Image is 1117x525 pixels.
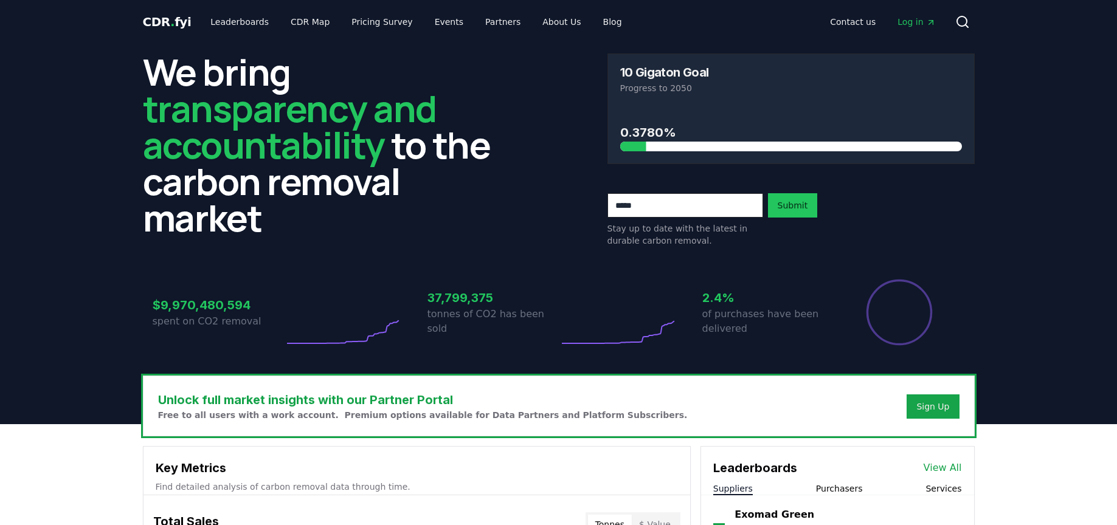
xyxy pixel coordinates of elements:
button: Sign Up [907,394,959,419]
a: Leaderboards [201,11,278,33]
h3: $9,970,480,594 [153,296,284,314]
p: spent on CO2 removal [153,314,284,329]
a: Partners [476,11,530,33]
span: transparency and accountability [143,83,437,170]
h3: 10 Gigaton Goal [620,66,709,78]
a: CDR.fyi [143,13,192,30]
h3: 2.4% [702,289,834,307]
p: tonnes of CO2 has been sold [427,307,559,336]
a: CDR Map [281,11,339,33]
a: About Us [533,11,590,33]
nav: Main [820,11,945,33]
button: Submit [768,193,818,218]
a: Sign Up [916,400,949,413]
a: Exomad Green [735,507,814,522]
h3: 37,799,375 [427,289,559,307]
a: Pricing Survey [342,11,422,33]
span: Log in [897,16,935,28]
a: View All [924,461,962,475]
h3: Leaderboards [713,459,797,477]
p: Free to all users with a work account. Premium options available for Data Partners and Platform S... [158,409,688,421]
a: Blog [593,11,632,33]
span: . [170,15,175,29]
h3: 0.3780% [620,123,962,142]
p: Stay up to date with the latest in durable carbon removal. [607,222,763,247]
p: Find detailed analysis of carbon removal data through time. [156,481,678,493]
nav: Main [201,11,631,33]
p: of purchases have been delivered [702,307,834,336]
p: Progress to 2050 [620,82,962,94]
a: Log in [888,11,945,33]
h3: Key Metrics [156,459,678,477]
button: Purchasers [816,482,863,495]
button: Suppliers [713,482,753,495]
div: Percentage of sales delivered [865,278,933,346]
a: Contact us [820,11,885,33]
button: Services [925,482,961,495]
span: CDR fyi [143,15,192,29]
h3: Unlock full market insights with our Partner Portal [158,391,688,409]
h2: We bring to the carbon removal market [143,53,510,236]
a: Events [425,11,473,33]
